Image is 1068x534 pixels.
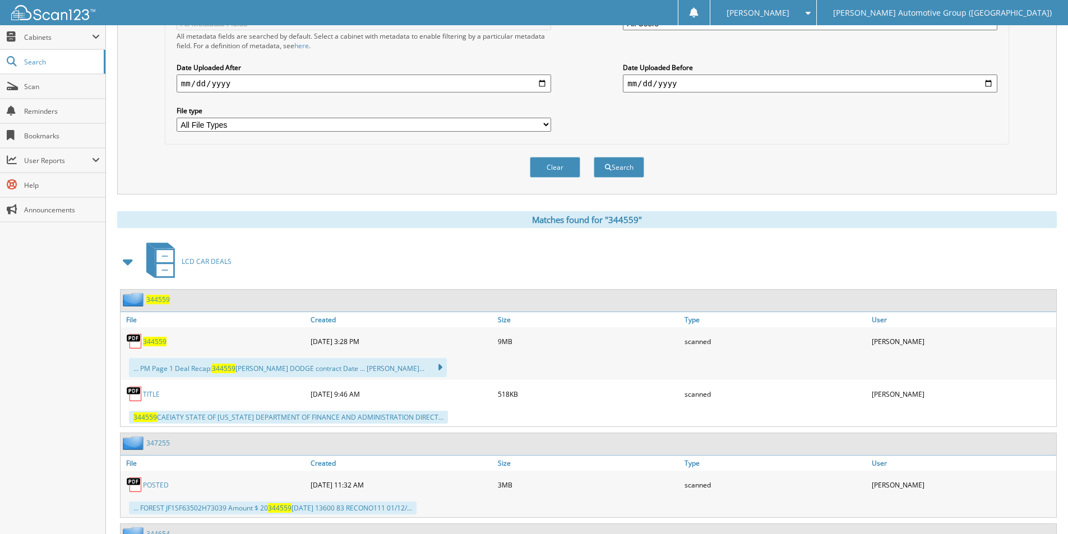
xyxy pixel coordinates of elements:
div: ... PM Page 1 Deal Recap: [PERSON_NAME] DODGE contract Date ... [PERSON_NAME]... [129,358,447,377]
a: 344559 [143,337,167,346]
label: Date Uploaded Before [623,63,997,72]
div: [DATE] 11:32 AM [308,473,495,496]
a: File [121,312,308,327]
span: LCD CAR DEALS [182,257,232,266]
a: Created [308,312,495,327]
button: Search [594,157,644,178]
a: User [869,456,1056,471]
div: [DATE] 3:28 PM [308,330,495,352]
span: 344559 [268,503,292,513]
span: Search [24,57,98,67]
span: Announcements [24,205,100,215]
a: here [294,41,309,50]
a: Type [682,456,869,471]
label: Date Uploaded After [177,63,551,72]
div: [DATE] 9:46 AM [308,383,495,405]
span: User Reports [24,156,92,165]
a: Size [495,456,682,471]
div: 518KB [495,383,682,405]
div: [PERSON_NAME] [869,330,1056,352]
span: Reminders [24,106,100,116]
span: 344559 [212,364,235,373]
div: All metadata fields are searched by default. Select a cabinet with metadata to enable filtering b... [177,31,551,50]
img: folder2.png [123,436,146,450]
div: [PERSON_NAME] [869,473,1056,496]
div: scanned [682,383,869,405]
a: POSTED [143,480,169,490]
div: scanned [682,473,869,496]
a: User [869,312,1056,327]
img: folder2.png [123,292,146,307]
span: Help [24,180,100,190]
a: Size [495,312,682,327]
span: Scan [24,82,100,91]
a: 347255 [146,438,170,448]
div: 9MB [495,330,682,352]
input: end [623,75,997,92]
span: [PERSON_NAME] Automotive Group ([GEOGRAPHIC_DATA]) [833,10,1052,16]
label: File type [177,106,551,115]
a: Created [308,456,495,471]
a: TITLE [143,389,160,399]
img: PDF.png [126,333,143,350]
input: start [177,75,551,92]
a: Type [682,312,869,327]
img: PDF.png [126,386,143,402]
span: Bookmarks [24,131,100,141]
span: Cabinets [24,32,92,42]
a: File [121,456,308,471]
div: [PERSON_NAME] [869,383,1056,405]
div: ... FOREST JF1SF63502H73039 Amount $ 20 [DATE] 13600 83 RECONO111 01/12/... [129,502,417,514]
img: PDF.png [126,476,143,493]
a: 344559 [146,295,170,304]
div: Matches found for "344559" [117,211,1057,228]
a: LCD CAR DEALS [140,239,232,284]
span: [PERSON_NAME] [727,10,789,16]
span: 344559 [133,412,157,422]
button: Clear [530,157,580,178]
iframe: Chat Widget [1012,480,1068,534]
div: scanned [682,330,869,352]
div: 3MB [495,473,682,496]
img: scan123-logo-white.svg [11,5,95,20]
div: CAEIATY STATE OF [US_STATE] DEPARTMENT OF FINANCE AND ADMINISTRATION DIRECT... [129,411,448,424]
